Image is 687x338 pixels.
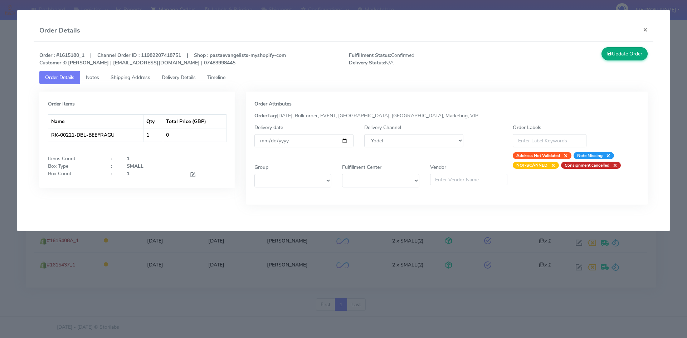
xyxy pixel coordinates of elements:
[127,163,143,170] strong: SMALL
[163,114,226,128] th: Total Price (GBP)
[43,162,106,170] div: Box Type
[560,152,568,159] span: ×
[39,59,64,66] strong: Customer :
[343,52,498,67] span: Confirmed N/A
[609,162,617,169] span: ×
[48,114,143,128] th: Name
[349,59,385,66] strong: Delivery Status:
[106,162,121,170] div: :
[39,71,648,84] ul: Tabs
[603,152,610,159] span: ×
[163,128,226,142] td: 0
[127,170,130,177] strong: 1
[143,128,163,142] td: 1
[565,162,609,168] strong: Consignment cancelled
[577,153,603,158] strong: Note Missing
[637,20,653,39] button: Close
[48,101,75,107] strong: Order Items
[430,174,507,185] input: Enter Vendor Name
[86,74,99,81] span: Notes
[111,74,150,81] span: Shipping Address
[513,124,541,131] label: Order Labels
[127,155,130,162] strong: 1
[547,162,555,169] span: ×
[516,153,560,158] strong: Address Not Validated
[249,112,645,119] div: [DATE], Bulk order, EVENT, [GEOGRAPHIC_DATA], [GEOGRAPHIC_DATA], Marketing, VIP
[106,155,121,162] div: :
[48,128,143,142] td: RK-00221-DBL-BEEFRAGU
[43,155,106,162] div: Items Count
[430,163,446,171] label: Vendor
[43,170,106,180] div: Box Count
[601,47,648,60] button: Update Order
[207,74,225,81] span: Timeline
[342,163,381,171] label: Fulfillment Center
[39,26,80,35] h4: Order Details
[106,170,121,180] div: :
[254,112,277,119] strong: OrderTag:
[254,124,283,131] label: Delivery date
[516,162,547,168] strong: NOT-SCANNED
[45,74,74,81] span: Order Details
[254,163,268,171] label: Group
[513,134,586,147] input: Enter Label Keywords
[162,74,196,81] span: Delivery Details
[349,52,391,59] strong: Fulfillment Status:
[143,114,163,128] th: Qty
[39,52,286,66] strong: Order : #1615180_1 | Channel Order ID : 11982207418751 | Shop : pastaevangelists-myshopify-com 0 ...
[254,101,292,107] strong: Order Attributes
[364,124,401,131] label: Delivery Channel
